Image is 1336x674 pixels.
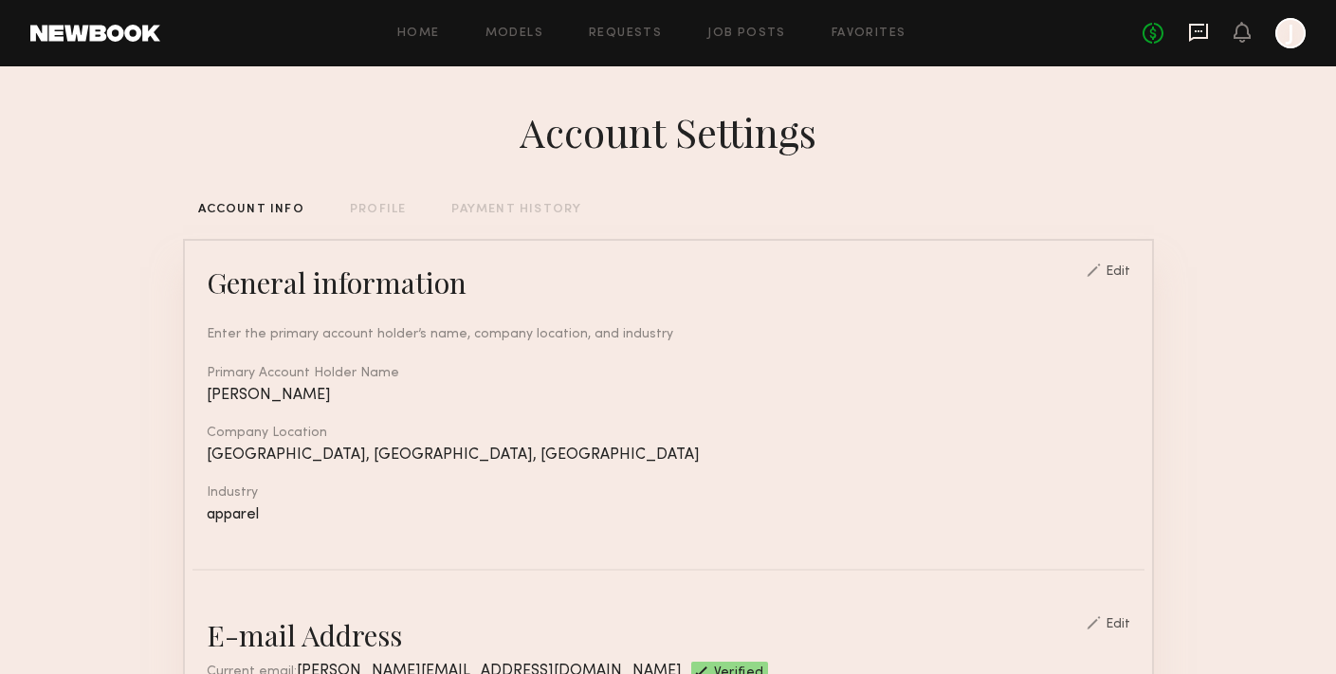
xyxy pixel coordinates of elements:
[589,27,662,40] a: Requests
[520,105,816,158] div: Account Settings
[485,27,543,40] a: Models
[207,264,467,301] div: General information
[207,388,1130,404] div: [PERSON_NAME]
[1275,18,1306,48] a: J
[832,27,906,40] a: Favorites
[207,427,1130,440] div: Company Location
[1106,618,1130,631] div: Edit
[1106,265,1130,279] div: Edit
[350,204,406,216] div: PROFILE
[207,447,1130,464] div: [GEOGRAPHIC_DATA], [GEOGRAPHIC_DATA], [GEOGRAPHIC_DATA]
[451,204,581,216] div: PAYMENT HISTORY
[207,616,402,654] div: E-mail Address
[207,486,1130,500] div: Industry
[207,367,1130,380] div: Primary Account Holder Name
[207,507,1130,523] div: apparel
[397,27,440,40] a: Home
[198,204,304,216] div: ACCOUNT INFO
[707,27,786,40] a: Job Posts
[207,324,1130,344] div: Enter the primary account holder’s name, company location, and industry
